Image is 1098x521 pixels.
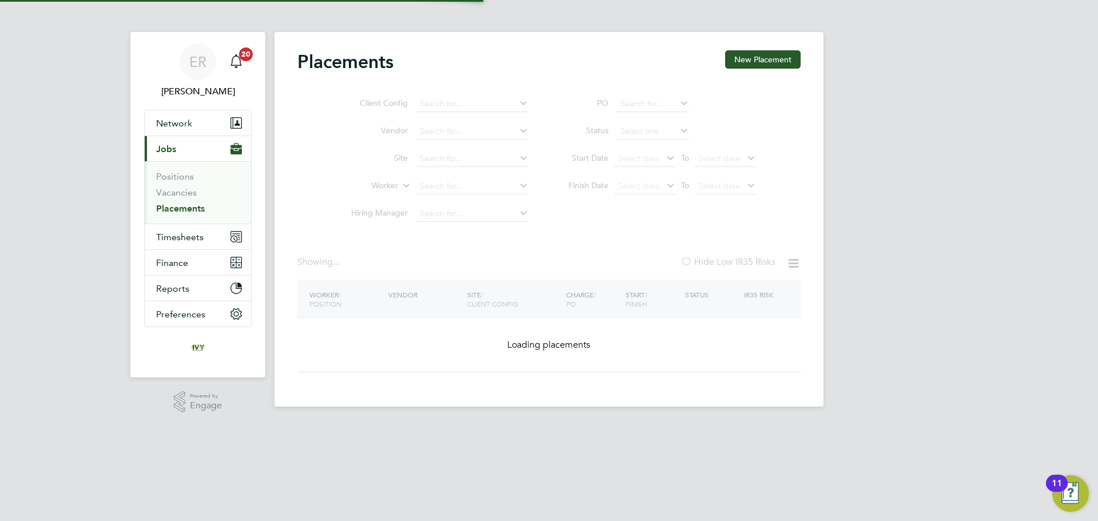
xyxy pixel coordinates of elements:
span: ER [189,54,206,69]
span: Powered by [190,391,222,401]
a: Powered byEngage [174,391,222,413]
div: Showing [297,256,342,268]
button: Finance [145,250,251,275]
a: ER[PERSON_NAME] [144,43,252,98]
button: Jobs [145,136,251,161]
button: Open Resource Center, 11 new notifications [1052,475,1089,512]
div: 11 [1052,483,1062,498]
span: 20 [239,47,253,61]
a: Go to home page [144,339,252,357]
a: Positions [156,171,194,182]
span: Emma Randall [144,85,252,98]
a: Vacancies [156,187,197,198]
span: Finance [156,257,188,268]
button: Reports [145,276,251,301]
div: Jobs [145,161,251,224]
button: Timesheets [145,224,251,249]
button: Network [145,110,251,136]
img: ivyresourcegroup-logo-retina.png [189,339,207,357]
span: Reports [156,283,189,294]
span: Jobs [156,144,176,154]
span: ... [333,256,340,268]
button: Preferences [145,301,251,327]
span: Engage [190,401,222,411]
h2: Placements [297,50,393,73]
nav: Main navigation [130,32,265,377]
span: Timesheets [156,232,204,242]
button: New Placement [725,50,801,69]
a: Placements [156,203,205,214]
span: Network [156,118,192,129]
a: 20 [225,43,248,80]
label: Hide Low IR35 Risks [681,256,775,268]
span: Preferences [156,309,205,320]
